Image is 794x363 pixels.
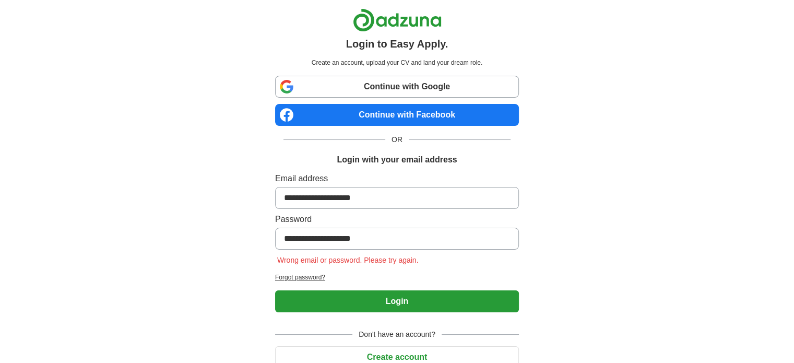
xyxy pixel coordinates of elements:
button: Login [275,290,519,312]
a: Forgot password? [275,273,519,282]
h1: Login with your email address [337,154,457,166]
span: OR [385,134,409,145]
h1: Login to Easy Apply. [346,36,448,52]
a: Continue with Facebook [275,104,519,126]
a: Create account [275,353,519,361]
span: Don't have an account? [352,329,442,340]
label: Password [275,213,519,226]
label: Email address [275,172,519,185]
p: Create an account, upload your CV and land your dream role. [277,58,517,67]
span: Wrong email or password. Please try again. [275,256,421,264]
a: Continue with Google [275,76,519,98]
img: Adzuna logo [353,8,442,32]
